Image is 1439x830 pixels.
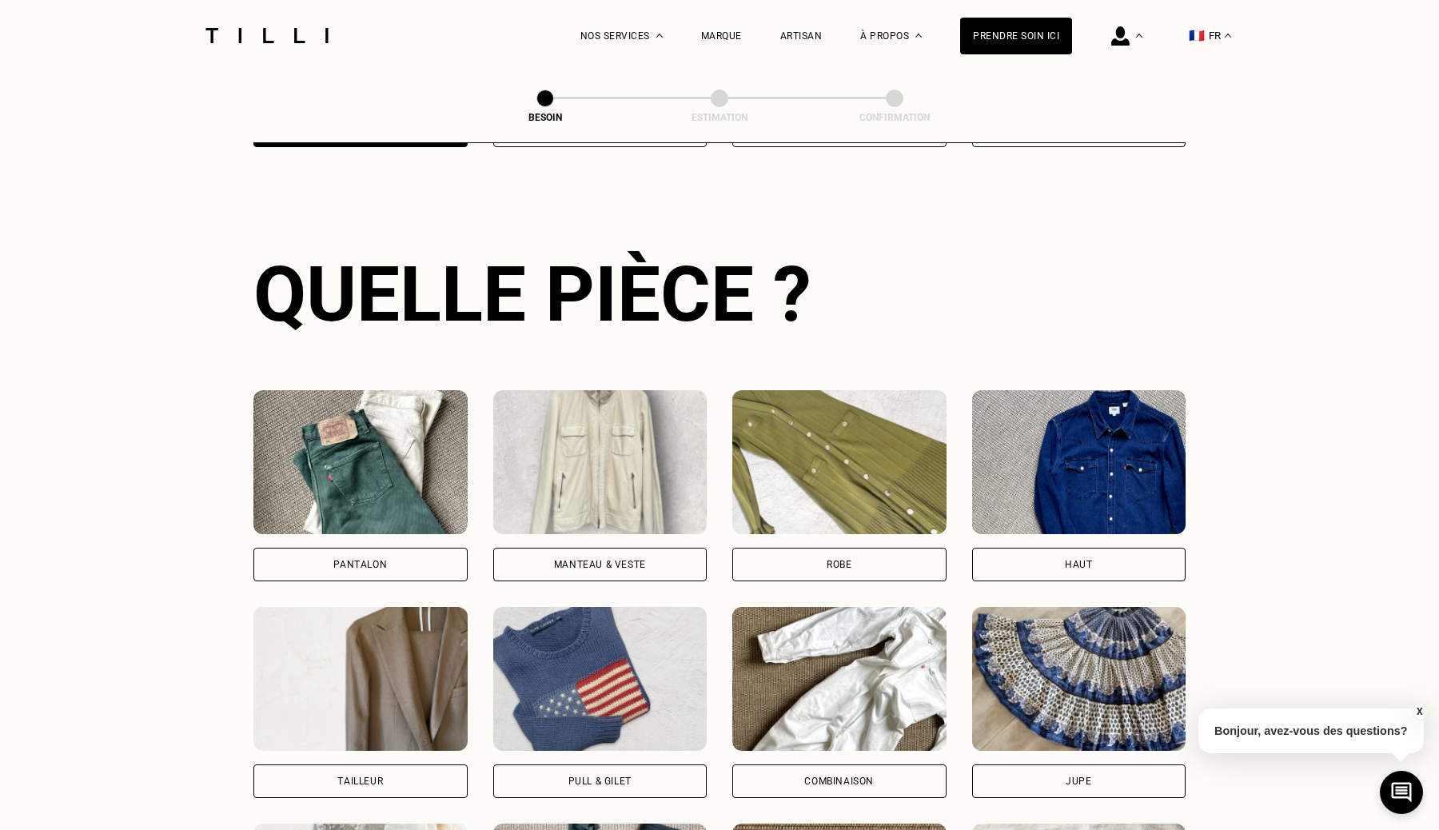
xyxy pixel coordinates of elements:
[568,776,632,786] div: Pull & gilet
[732,390,947,534] img: Tilli retouche votre Robe
[656,34,663,38] img: Menu déroulant
[1225,34,1231,38] img: menu déroulant
[333,560,387,569] div: Pantalon
[1411,703,1427,720] button: X
[1198,708,1424,753] p: Bonjour, avez-vous des questions?
[465,112,625,123] div: Besoin
[253,390,468,534] img: Tilli retouche votre Pantalon
[200,28,334,43] img: Logo du service de couturière Tilli
[493,607,708,751] img: Tilli retouche votre Pull & gilet
[701,30,742,42] a: Marque
[972,390,1186,534] img: Tilli retouche votre Haut
[640,112,799,123] div: Estimation
[1136,34,1142,38] img: Menu déroulant
[804,776,874,786] div: Combinaison
[915,34,922,38] img: Menu déroulant à propos
[1189,28,1205,43] span: 🇫🇷
[253,249,1186,339] div: Quelle pièce ?
[1111,26,1130,46] img: icône connexion
[732,607,947,751] img: Tilli retouche votre Combinaison
[337,776,383,786] div: Tailleur
[827,560,851,569] div: Robe
[960,18,1072,54] a: Prendre soin ici
[972,607,1186,751] img: Tilli retouche votre Jupe
[780,30,823,42] a: Artisan
[253,607,468,751] img: Tilli retouche votre Tailleur
[1065,560,1092,569] div: Haut
[815,112,975,123] div: Confirmation
[493,390,708,534] img: Tilli retouche votre Manteau & Veste
[1066,776,1091,786] div: Jupe
[554,560,646,569] div: Manteau & Veste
